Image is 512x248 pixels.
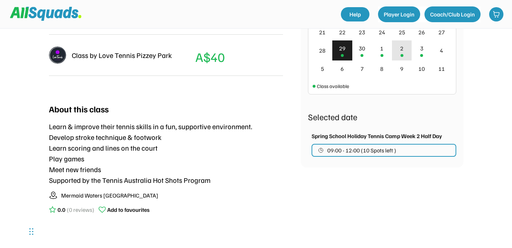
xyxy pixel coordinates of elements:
div: 21 [319,28,325,37]
button: Player Login [378,6,420,22]
div: A$40 [195,47,225,67]
div: 8 [380,64,383,73]
div: 5 [321,64,324,73]
div: 24 [379,28,385,37]
div: Selected date [308,110,456,123]
div: Add to favourites [107,205,150,214]
button: Coach/Club Login [424,6,481,22]
div: 4 [440,46,443,55]
div: 7 [361,64,364,73]
div: Spring School Holiday Tennis Camp Week 2 Half Day [312,132,442,140]
span: 09:00 - 12:00 (10 Spots left ) [327,147,396,153]
div: About this class [49,102,109,115]
img: shopping-cart-01%20%281%29.svg [493,11,500,18]
div: (0 reviews) [67,205,94,214]
img: LTPP_Logo_REV.jpeg [49,47,66,64]
div: Class by Love Tennis Pizzey Park [72,50,172,60]
div: 29 [339,44,346,53]
div: 25 [399,28,405,37]
div: 9 [400,64,403,73]
div: 2 [400,44,403,53]
img: Squad%20Logo.svg [10,7,81,20]
div: 1 [380,44,383,53]
div: 3 [420,44,423,53]
div: Mermaid Waters [GEOGRAPHIC_DATA] [61,191,158,200]
div: 0.0 [58,205,65,214]
div: 11 [438,64,445,73]
div: Class available [317,82,349,90]
div: 27 [438,28,445,37]
div: 28 [319,46,325,55]
div: 26 [418,28,425,37]
div: 6 [340,64,344,73]
div: 30 [359,44,365,53]
div: 22 [339,28,346,37]
div: 10 [418,64,425,73]
a: Help [341,7,369,21]
div: 23 [359,28,365,37]
button: 09:00 - 12:00 (10 Spots left ) [312,144,456,157]
div: Learn & improve their tennis skills in a fun, supportive environment. Develop stroke technique & ... [49,121,252,185]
